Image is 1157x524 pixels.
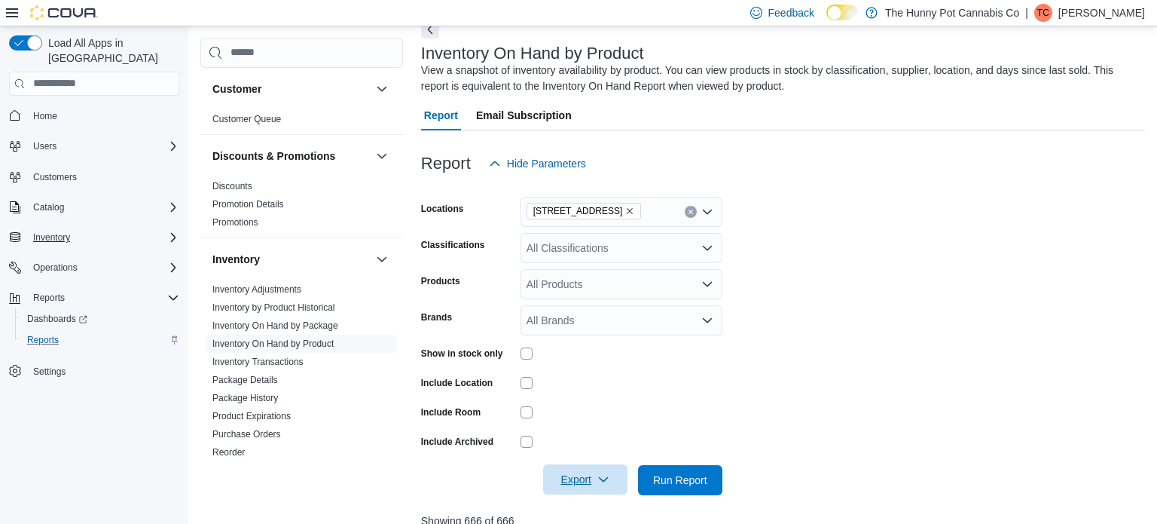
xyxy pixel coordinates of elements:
span: Inventory On Hand by Product [212,338,334,350]
button: Next [421,20,439,38]
p: [PERSON_NAME] [1058,4,1145,22]
a: Inventory On Hand by Package [212,320,338,331]
button: Operations [27,259,84,277]
span: [STREET_ADDRESS] [533,204,623,219]
span: Reports [33,292,65,304]
label: Show in stock only [421,348,503,360]
a: Dashboards [15,308,185,329]
h3: Discounts & Promotions [212,149,335,164]
span: Inventory by Product Historical [212,302,335,314]
button: Discounts & Promotions [373,147,391,165]
h3: Inventory On Hand by Product [421,44,644,63]
span: Feedback [768,5,814,20]
div: Tabatha Cruickshank [1034,4,1052,22]
button: Remove 334 Wellington Rd from selection in this group [625,207,634,216]
span: Discounts [212,180,252,192]
span: Reorder [212,446,245,458]
span: Customers [27,167,179,186]
span: TC [1037,4,1049,22]
button: Customers [3,166,185,188]
label: Classifications [421,239,485,251]
span: Report [424,100,458,130]
button: Reports [15,329,185,351]
label: Locations [421,203,464,215]
button: Inventory [27,228,76,247]
span: Promotions [212,216,258,228]
span: Inventory [33,231,70,244]
button: Catalog [3,197,185,218]
span: Users [27,137,179,155]
h3: Inventory [212,252,260,267]
input: Dark Mode [826,5,858,20]
a: Promotion Details [212,199,284,210]
label: Products [421,275,460,287]
button: Inventory [212,252,370,267]
a: Promotions [212,217,258,228]
span: Purchase Orders [212,428,281,440]
nav: Complex example [9,99,179,421]
button: Customer [212,81,370,97]
label: Include Room [421,406,481,418]
a: Customer Queue [212,114,281,124]
span: 334 Wellington Rd [527,203,642,219]
a: Inventory by Product Historical [212,302,335,313]
a: Inventory On Hand by Product [212,339,334,349]
span: Customer Queue [212,113,281,125]
span: Package History [212,392,278,404]
button: Open list of options [701,206,713,218]
div: Customer [200,110,403,134]
span: Product Expirations [212,410,291,422]
button: Users [3,136,185,157]
button: Run Report [638,465,722,495]
a: Customers [27,168,83,186]
span: Inventory Transactions [212,356,304,368]
button: Hide Parameters [483,149,592,179]
button: Export [543,464,627,495]
h3: Customer [212,81,261,97]
button: Open list of options [701,314,713,326]
a: Purchase Orders [212,429,281,440]
span: Inventory [27,228,179,247]
button: Settings [3,360,185,382]
span: Users [33,140,56,152]
a: Product Expirations [212,411,291,421]
button: Customer [373,80,391,98]
a: Inventory Adjustments [212,284,301,295]
span: Dashboards [27,313,87,325]
button: Inventory [3,227,185,248]
a: Reports [21,331,65,349]
button: Catalog [27,198,70,216]
button: Reports [3,287,185,308]
span: Reports [21,331,179,349]
span: Catalog [27,198,179,216]
a: Home [27,107,63,125]
span: Home [33,110,57,122]
a: Discounts [212,181,252,192]
a: Dashboards [21,310,93,328]
span: Operations [27,259,179,277]
span: Dashboards [21,310,179,328]
div: View a snapshot of inventory availability by product. You can view products in stock by classific... [421,63,1137,94]
span: Export [552,464,618,495]
a: Settings [27,363,72,381]
button: Users [27,137,63,155]
a: Package History [212,393,278,403]
span: Settings [33,366,66,378]
p: The Hunny Pot Cannabis Co [885,4,1019,22]
p: | [1025,4,1028,22]
button: Open list of options [701,242,713,254]
div: Discounts & Promotions [200,177,403,237]
span: Promotion Details [212,198,284,210]
h3: Report [421,155,471,173]
label: Brands [421,311,452,323]
span: Email Subscription [476,100,572,130]
span: Operations [33,262,78,274]
button: Inventory [373,250,391,268]
span: Run Report [653,473,707,488]
span: Inventory Adjustments [212,283,301,296]
img: Cova [30,5,98,20]
label: Include Location [421,377,493,389]
div: Inventory [200,280,403,486]
span: Inventory On Hand by Package [212,320,338,332]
